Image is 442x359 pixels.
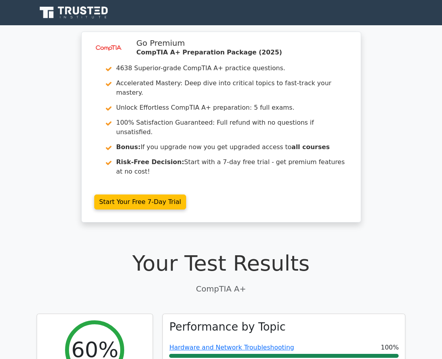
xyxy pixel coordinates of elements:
[169,320,285,333] h3: Performance by Topic
[381,343,399,352] span: 100%
[169,344,294,351] a: Hardware and Network Troubleshooting
[94,194,186,209] a: Start Your Free 7-Day Trial
[37,283,406,295] p: CompTIA A+
[37,251,406,277] h1: Your Test Results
